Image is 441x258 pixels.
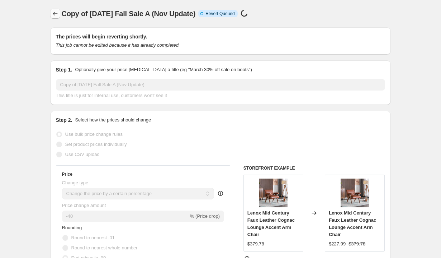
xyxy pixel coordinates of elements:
[62,203,106,208] span: Price change amount
[56,93,167,98] span: This title is just for internal use, customers won't see it
[56,79,385,91] input: 30% off holiday sale
[243,165,385,171] h6: STOREFRONT EXAMPLE
[341,179,369,207] img: 620e6617e013436aa5ce9a9a5f326c19_80x.jpg
[205,11,234,17] span: Revert Queued
[56,42,180,48] i: This job cannot be edited because it has already completed.
[71,245,138,250] span: Round to nearest whole number
[348,240,365,248] strike: $379.78
[65,152,100,157] span: Use CSV upload
[217,190,224,197] div: help
[50,9,60,19] button: Price change jobs
[62,180,89,185] span: Change type
[247,240,264,248] div: $379.78
[65,142,127,147] span: Set product prices individually
[62,10,196,18] span: Copy of [DATE] Fall Sale A (Nov Update)
[329,210,376,237] span: Lenox Mid Century Faux Leather Cognac Lounge Accent Arm Chair
[62,225,82,230] span: Rounding
[259,179,288,207] img: 620e6617e013436aa5ce9a9a5f326c19_80x.jpg
[329,240,346,248] div: $227.99
[62,211,189,222] input: -15
[75,116,151,124] p: Select how the prices should change
[65,132,123,137] span: Use bulk price change rules
[56,116,72,124] h2: Step 2.
[247,210,295,237] span: Lenox Mid Century Faux Leather Cognac Lounge Accent Arm Chair
[56,33,385,40] h2: The prices will begin reverting shortly.
[71,235,115,240] span: Round to nearest .01
[62,171,72,177] h3: Price
[75,66,252,73] p: Optionally give your price [MEDICAL_DATA] a title (eg "March 30% off sale on boots")
[56,66,72,73] h2: Step 1.
[190,213,220,219] span: % (Price drop)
